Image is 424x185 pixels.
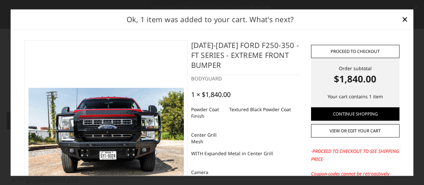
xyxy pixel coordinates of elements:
[191,104,224,122] dt: Powder Coat Finish
[311,93,399,101] p: Your cart contains 1 item
[191,91,231,99] div: 1 × $1,840.00
[191,148,273,160] dd: WITH Expanded Metal in Center Grill
[311,147,399,163] p: -PROCEED TO CHECKOUT TO SEE SHIPPING PRICE-
[311,45,399,58] a: Proceed to checkout
[191,75,301,82] div: BODYGUARD
[191,40,301,75] h4: [DATE]-[DATE] Ford F250-350 - FT Series - Extreme Front Bumper
[229,104,291,116] dd: Textured Black Powder Coat
[311,124,399,137] a: View or edit your cart
[402,12,408,26] span: ×
[391,153,424,185] iframe: Chat Widget
[311,107,399,120] a: Continue Shopping
[311,65,399,86] div: Order subtotal
[191,129,224,148] dt: Center Grill Mesh
[399,14,410,25] a: Close
[21,14,399,25] h2: Ok, 1 item was added to your cart. What's next?
[311,72,399,86] strong: $1,840.00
